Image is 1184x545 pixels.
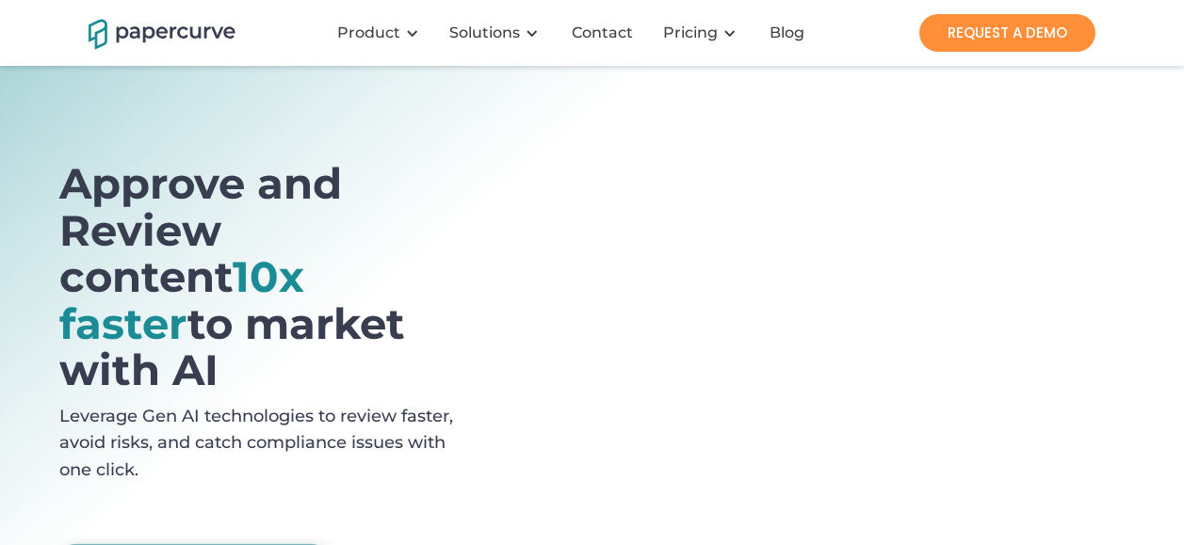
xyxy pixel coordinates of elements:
[558,24,652,42] a: Contact
[59,250,304,349] span: 10x faster
[919,14,1095,52] a: REQUEST A DEMO
[337,24,400,42] div: Product
[326,5,438,61] div: Product
[438,5,558,61] div: Solutions
[755,24,823,42] a: Blog
[449,24,520,42] div: Solutions
[89,16,211,49] a: home
[59,160,476,529] a: open lightbox
[59,160,476,393] h1: Approve and Review content to market with AI
[652,5,755,61] div: Pricing
[572,24,633,42] div: Contact
[59,403,476,493] p: Leverage Gen AI technologies to review faster, avoid risks, and catch compliance issues with one ...
[770,24,804,42] div: Blog
[663,24,718,42] a: Pricing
